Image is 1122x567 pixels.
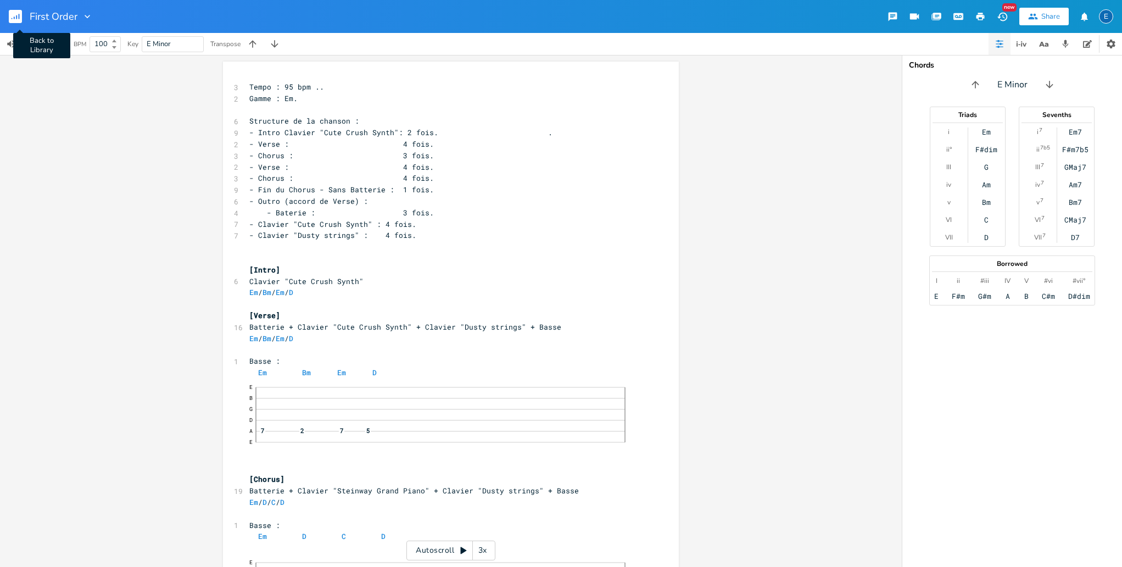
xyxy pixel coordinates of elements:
div: G#m [978,292,991,301]
div: Sevenths [1019,112,1094,118]
span: 7 [339,427,344,433]
div: GMaj7 [1064,163,1086,171]
div: V [1024,276,1029,285]
span: - Verse : 4 fois. [249,139,434,149]
span: D [372,368,377,377]
div: #vii° [1073,276,1085,285]
div: VI [946,215,952,224]
div: C [984,215,989,224]
div: E [934,292,939,301]
div: iv [1035,180,1040,189]
div: D#dim [1068,292,1090,301]
div: Share [1041,12,1060,21]
span: / / / [249,333,293,343]
div: New [1002,3,1017,12]
span: - Chorus : 4 fois. [249,173,434,183]
span: - Clavier "Cute Crush Synth" : 4 fois. [249,219,416,229]
div: iv [946,180,951,189]
div: v [947,198,951,207]
span: Structure de la chanson : [249,116,359,126]
span: C [271,497,276,507]
text: A [249,427,253,435]
sup: 7 [1042,231,1046,240]
div: ii [1036,145,1040,154]
div: III [946,163,951,171]
span: Em [276,333,284,343]
button: New [991,7,1013,26]
div: Em [982,127,991,136]
span: D [280,497,284,507]
div: Bm [982,198,991,207]
span: D [289,287,293,297]
span: Bm [263,333,271,343]
span: Tempo : 95 bpm .. [249,82,324,92]
div: VII [1034,233,1042,242]
text: D [249,416,253,424]
div: Am7 [1069,180,1082,189]
span: / / / [249,287,293,297]
text: E [249,438,253,446]
span: - Verse : 4 fois. [249,162,434,172]
div: G [984,163,989,171]
div: I [936,276,937,285]
span: Basse : [249,520,280,530]
div: VII [945,233,953,242]
span: Em [249,497,258,507]
span: D [289,333,293,343]
div: F#m7b5 [1062,145,1088,154]
div: F#m [952,292,965,301]
span: Em [249,333,258,343]
sup: 7 [1040,196,1043,205]
div: Am [982,180,991,189]
text: G [249,405,253,413]
div: D7 [1071,233,1080,242]
div: III [1035,163,1040,171]
span: Batterie + Clavier "Cute Crush Synth" + Clavier "Dusty strings" + Basse [249,322,561,332]
div: #vi [1044,276,1053,285]
sup: 7 [1041,161,1044,170]
button: Share [1019,8,1069,25]
span: - Outro (accord de Verse) : [249,196,368,206]
span: Em [249,287,258,297]
text: E [249,383,253,391]
div: #iii [980,276,989,285]
sup: 7b5 [1040,143,1050,152]
sup: 7 [1039,126,1042,135]
div: i [948,127,950,136]
span: - Fin du Chorus - Sans Batterie : 1 fois. [249,185,434,194]
div: i [1037,127,1039,136]
div: D [984,233,989,242]
div: Chords [909,62,1115,69]
div: VI [1035,215,1041,224]
span: E Minor [147,39,171,49]
span: Em [258,531,267,541]
div: CMaj7 [1064,215,1086,224]
span: D [263,497,267,507]
span: Bm [263,287,271,297]
span: D [302,531,306,541]
span: [Verse] [249,310,280,320]
span: / / / [249,497,284,507]
text: B [249,394,253,402]
span: - Baterie : 3 fois. [249,208,434,218]
div: Transpose [210,41,241,47]
div: ii° [946,145,952,154]
span: Gamme : Em. [249,93,298,103]
span: Em [258,368,267,377]
sup: 7 [1041,214,1045,223]
div: A [1006,292,1010,301]
span: 5 [365,427,371,433]
span: [Intro] [249,265,280,275]
div: C#m [1042,292,1055,301]
div: IV [1004,276,1011,285]
div: 3x [473,541,493,560]
button: E [1099,4,1113,29]
span: D [381,531,386,541]
span: Basse : [249,356,280,366]
text: E [249,559,253,566]
div: BPM [74,41,86,47]
span: Clavier "Cute Crush Synth" [249,276,364,286]
span: [Chorus] [249,474,284,484]
span: 7 [260,427,265,433]
span: - Clavier "Dusty strings" : 4 fois. [249,230,416,240]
